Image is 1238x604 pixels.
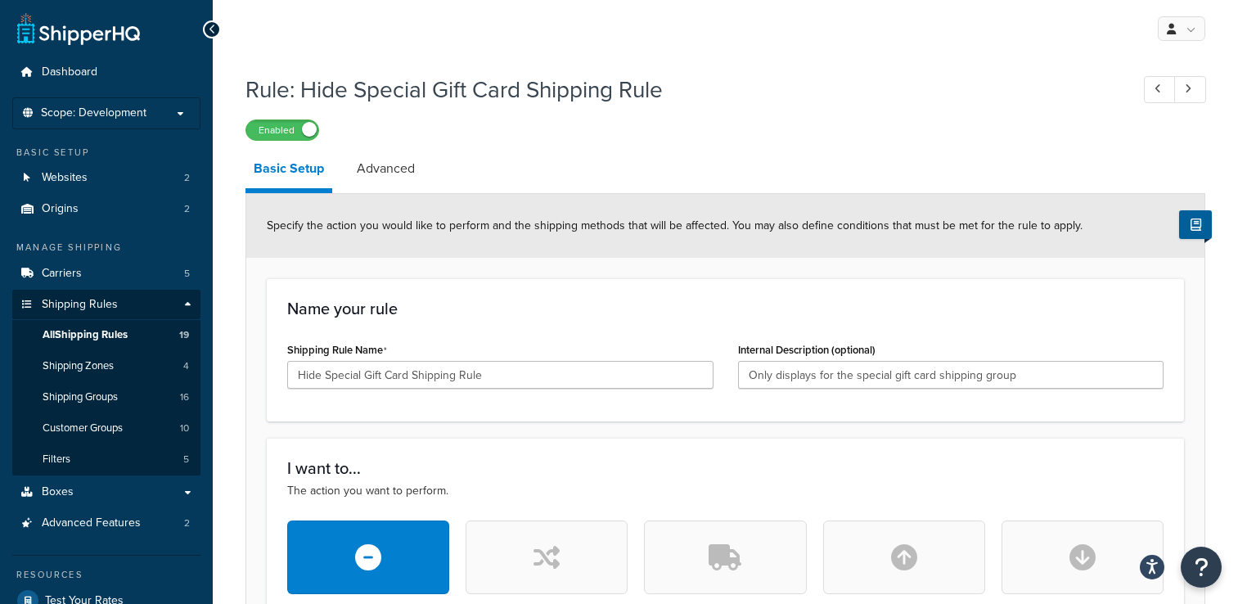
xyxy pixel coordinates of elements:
span: 4 [183,359,189,373]
span: 10 [180,421,189,435]
a: Carriers5 [12,259,200,289]
a: Dashboard [12,57,200,88]
a: AllShipping Rules19 [12,320,200,350]
a: Advanced Features2 [12,508,200,539]
span: All Shipping Rules [43,328,128,342]
span: Shipping Zones [43,359,114,373]
a: Shipping Groups16 [12,382,200,412]
a: Filters5 [12,444,200,475]
span: 16 [180,390,189,404]
a: Basic Setup [245,149,332,193]
span: Boxes [42,485,74,499]
span: Carriers [42,267,82,281]
button: Show Help Docs [1179,210,1212,239]
span: 2 [184,516,190,530]
label: Enabled [246,120,318,140]
span: 2 [184,202,190,216]
div: Manage Shipping [12,241,200,255]
a: Shipping Rules [12,290,200,320]
li: Carriers [12,259,200,289]
span: Scope: Development [41,106,146,120]
li: Shipping Rules [12,290,200,476]
a: Previous Record [1144,76,1176,103]
span: Dashboard [42,65,97,79]
span: Specify the action you would like to perform and the shipping methods that will be affected. You ... [267,217,1083,234]
span: Origins [42,202,79,216]
a: Next Record [1174,76,1206,103]
p: The action you want to perform. [287,482,1164,500]
a: Advanced [349,149,423,188]
li: Filters [12,444,200,475]
h3: Name your rule [287,300,1164,318]
span: Customer Groups [43,421,123,435]
a: Origins2 [12,194,200,224]
a: Websites2 [12,163,200,193]
a: Customer Groups10 [12,413,200,444]
h1: Rule: Hide Special Gift Card Shipping Rule [245,74,1114,106]
span: Shipping Groups [43,390,118,404]
a: Boxes [12,477,200,507]
span: 5 [183,453,189,467]
li: Shipping Zones [12,351,200,381]
span: 19 [179,328,189,342]
div: Resources [12,568,200,582]
label: Internal Description (optional) [738,344,876,356]
h3: I want to... [287,459,1164,477]
li: Advanced Features [12,508,200,539]
div: Basic Setup [12,146,200,160]
label: Shipping Rule Name [287,344,387,357]
span: Filters [43,453,70,467]
span: 2 [184,171,190,185]
li: Origins [12,194,200,224]
span: Advanced Features [42,516,141,530]
span: Shipping Rules [42,298,118,312]
li: Shipping Groups [12,382,200,412]
span: 5 [184,267,190,281]
li: Websites [12,163,200,193]
span: Websites [42,171,88,185]
li: Customer Groups [12,413,200,444]
a: Shipping Zones4 [12,351,200,381]
button: Open Resource Center [1181,547,1222,588]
